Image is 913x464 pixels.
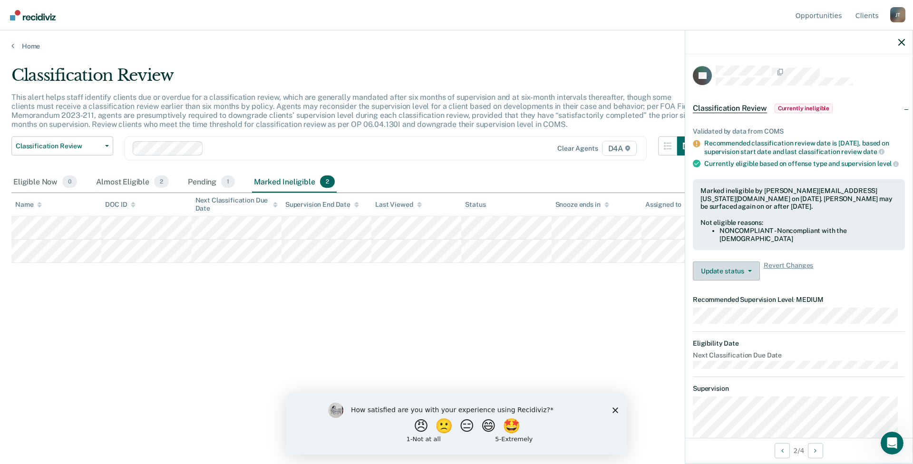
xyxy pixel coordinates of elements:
span: • [794,296,796,303]
span: Revert Changes [764,261,813,280]
div: Status [465,201,486,209]
span: Classification Review [693,104,767,113]
div: DOC ID [105,201,136,209]
img: Recidiviz [10,10,56,20]
span: level [877,160,899,167]
div: Snooze ends in [555,201,609,209]
div: Supervision End Date [285,201,359,209]
div: Not eligible reasons: [700,219,897,227]
div: Classification Review [11,66,696,93]
a: Home [11,42,902,50]
li: NONCOMPLIANT - Noncompliant with the [DEMOGRAPHIC_DATA] [719,227,897,243]
div: 2 / 4 [685,438,913,463]
div: Clear agents [557,145,598,153]
span: 2 [154,175,169,188]
div: Currently eligible based on offense type and supervision [704,159,905,168]
div: Marked Ineligible [252,172,337,193]
button: Update status [693,261,760,280]
p: This alert helps staff identify clients due or overdue for a classification review, which are gen... [11,93,695,129]
div: Name [15,201,42,209]
dt: Supervision [693,385,905,393]
iframe: Survey by Kim from Recidiviz [286,393,627,454]
div: J T [890,7,905,22]
div: Pending [186,172,237,193]
div: Assigned to [645,201,690,209]
span: D4A [602,141,637,156]
span: Currently ineligible [775,104,833,113]
div: Validated by data from COMS [693,127,905,135]
span: Classification Review [16,142,101,150]
button: Next Opportunity [808,443,823,458]
div: Marked ineligible by [PERSON_NAME][EMAIL_ADDRESS][US_STATE][DOMAIN_NAME] on [DATE]. [PERSON_NAME]... [700,187,897,211]
dt: Eligibility Date [693,339,905,348]
span: 0 [62,175,77,188]
dt: Recommended Supervision Level MEDIUM [693,296,905,304]
dt: Next Classification Due Date [693,351,905,359]
span: 2 [320,175,335,188]
div: Almost Eligible [94,172,171,193]
div: Classification ReviewCurrently ineligible [685,93,913,124]
div: Recommended classification review date is [DATE], based on supervision start date and last classi... [704,139,905,155]
div: Eligible Now [11,172,79,193]
button: Profile dropdown button [890,7,905,22]
span: 1 [221,175,235,188]
iframe: Intercom live chat [881,432,903,454]
div: Next Classification Due Date [195,196,278,213]
div: Last Viewed [375,201,421,209]
button: Previous Opportunity [775,443,790,458]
